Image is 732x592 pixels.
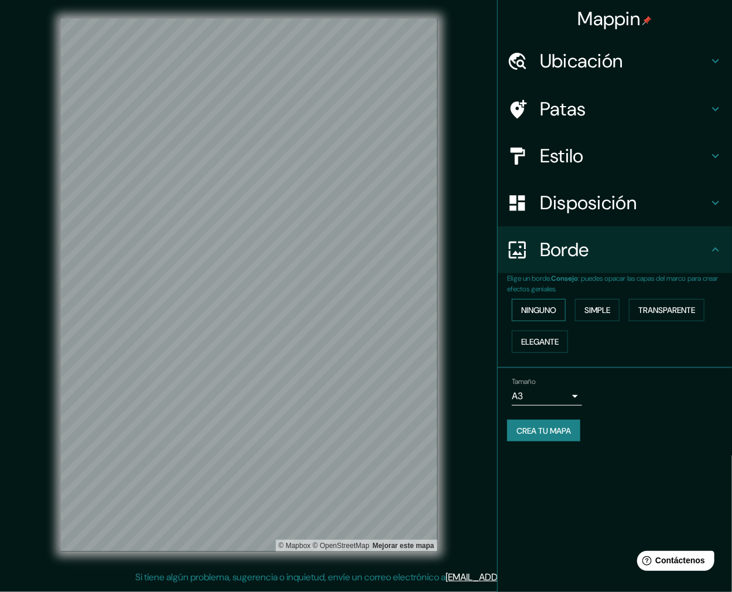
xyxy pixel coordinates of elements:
font: Elige un borde. [507,274,551,283]
font: Crea tu mapa [516,426,571,436]
div: Ubicación [498,38,732,84]
font: Estilo [540,144,584,168]
font: Mejorar este mapa [372,542,434,550]
font: Mappin [578,6,641,31]
font: Ninguno [521,305,556,315]
a: [EMAIL_ADDRESS][DOMAIN_NAME] [446,571,591,583]
canvas: Mapa [61,19,437,552]
font: Patas [540,97,586,121]
button: Crea tu mapa [507,420,580,442]
font: Ubicación [540,49,623,73]
a: Mapa de OpenStreet [313,542,370,550]
font: Consejo [551,274,578,283]
button: Transparente [629,299,704,321]
a: Map feedback [372,542,434,550]
font: Simple [584,305,610,315]
img: pin-icon.png [642,16,652,25]
font: Disposición [540,190,637,215]
font: Transparente [638,305,695,315]
div: Estilo [498,132,732,179]
font: : puedes opacar las capas del marco para crear efectos geniales. [507,274,718,294]
font: Borde [540,237,589,262]
div: A3 [512,387,582,406]
button: Ninguno [512,299,566,321]
font: © OpenStreetMap [313,542,370,550]
button: Elegante [512,331,568,353]
button: Simple [575,299,620,321]
div: Borde [498,226,732,273]
font: A3 [512,390,523,402]
font: © Mapbox [279,542,311,550]
a: Mapbox [279,542,311,550]
iframe: Lanzador de widgets de ayuda [628,546,719,579]
font: Si tiene algún problema, sugerencia o inquietud, envíe un correo electrónico a [136,571,446,583]
font: Elegante [521,336,559,347]
div: Disposición [498,179,732,226]
font: Tamaño [512,377,536,386]
div: Patas [498,86,732,132]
